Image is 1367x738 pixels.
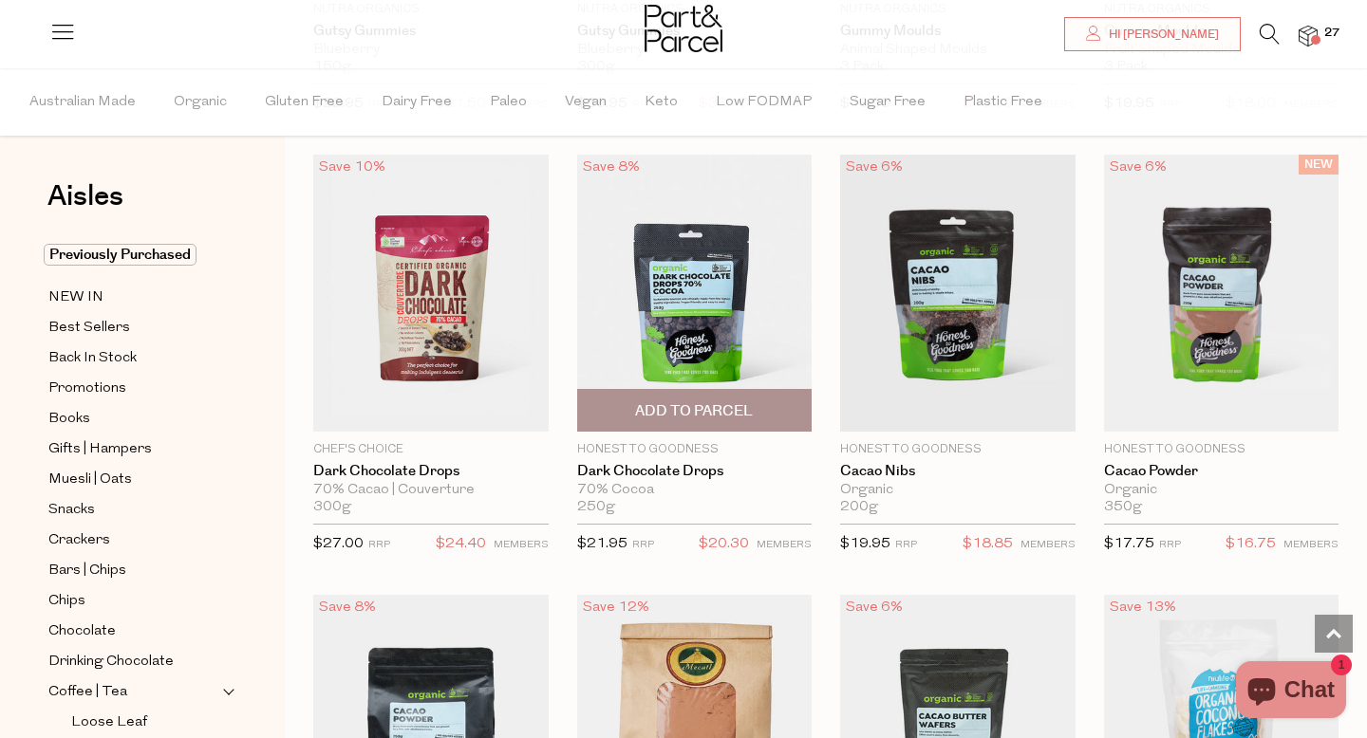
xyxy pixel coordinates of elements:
a: Books [48,407,221,431]
span: Australian Made [29,69,136,136]
a: Drinking Chocolate [48,650,221,673]
span: NEW [1299,155,1339,175]
span: Previously Purchased [44,244,197,266]
span: Loose Leaf [71,711,147,734]
span: Books [48,408,90,431]
span: Add To Parcel [635,401,753,421]
span: Keto [645,69,678,136]
a: Crackers [48,528,221,552]
span: Gifts | Hampers [48,438,152,461]
span: Chips [48,590,85,613]
span: NEW IN [48,286,103,309]
span: $21.95 [577,537,627,551]
span: 300g [313,499,351,516]
inbox-online-store-chat: Shopify online store chat [1230,661,1352,723]
span: $20.30 [699,532,749,557]
a: Hi [PERSON_NAME] [1064,17,1241,51]
a: Bars | Chips [48,559,221,582]
p: Honest to Goodness [840,441,1076,458]
div: Save 8% [577,155,646,180]
div: Save 12% [577,595,655,620]
span: Promotions [48,378,126,400]
span: Vegan [565,69,607,136]
img: Cacao Powder [1104,154,1339,431]
a: 27 [1299,26,1318,46]
a: Gifts | Hampers [48,437,221,461]
span: Chocolate [48,620,116,643]
div: Save 8% [313,595,382,620]
a: Previously Purchased [48,244,221,267]
div: 70% Cocoa [577,482,813,499]
a: Snacks [48,498,221,522]
span: $18.85 [963,532,1013,557]
span: Drinking Chocolate [48,651,174,673]
small: MEMBERS [494,540,549,550]
span: Muesli | Oats [48,469,132,491]
span: Back In Stock [48,347,137,370]
span: Sugar Free [850,69,926,136]
span: 27 [1320,25,1344,42]
a: Coffee | Tea [48,680,221,704]
a: Chips [48,589,221,613]
div: Organic [1104,482,1339,499]
a: Cacao Nibs [840,463,1076,480]
span: Crackers [48,529,110,552]
span: $27.00 [313,537,364,551]
span: Coffee | Tea [48,681,127,704]
a: Aisles [47,182,123,230]
div: Organic [840,482,1076,499]
small: MEMBERS [1283,540,1339,550]
span: Best Sellers [48,317,130,340]
button: Expand/Collapse Coffee | Tea [222,680,235,703]
a: Chocolate [48,619,221,643]
span: $19.95 [840,537,890,551]
div: Save 10% [313,155,391,180]
div: Save 6% [840,155,908,180]
p: Honest to Goodness [577,441,813,458]
small: RRP [895,540,917,550]
small: MEMBERS [1021,540,1076,550]
span: 250g [577,499,615,516]
img: Dark Chocolate Drops [577,154,813,431]
span: Paleo [490,69,527,136]
span: Hi [PERSON_NAME] [1104,27,1219,43]
a: Dark Chocolate Drops [313,463,549,480]
span: 350g [1104,499,1142,516]
a: Muesli | Oats [48,468,221,491]
img: Part&Parcel [645,5,722,52]
a: Back In Stock [48,346,221,370]
img: Cacao Nibs [840,154,1076,431]
a: Dark Chocolate Drops [577,463,813,480]
span: $16.75 [1226,532,1276,557]
span: $24.40 [436,532,486,557]
small: RRP [632,540,654,550]
span: Gluten Free [265,69,344,136]
span: Aisles [47,175,123,217]
a: NEW IN [48,286,221,309]
small: RRP [1159,540,1181,550]
a: Promotions [48,377,221,400]
div: Save 6% [840,595,908,620]
div: Save 13% [1104,595,1182,620]
span: Organic [174,69,227,136]
span: $17.75 [1104,537,1154,551]
p: Chef's Choice [313,441,549,458]
span: Plastic Free [964,69,1042,136]
span: Low FODMAP [716,69,812,136]
a: Best Sellers [48,316,221,340]
span: Snacks [48,499,95,522]
small: MEMBERS [757,540,812,550]
small: RRP [368,540,390,550]
a: Cacao Powder [1104,463,1339,480]
span: 200g [840,499,878,516]
a: Loose Leaf [71,710,221,734]
div: Save 6% [1104,155,1172,180]
p: Honest to Goodness [1104,441,1339,458]
span: Dairy Free [382,69,452,136]
img: Dark Chocolate Drops [313,154,549,431]
span: Bars | Chips [48,560,126,582]
div: 70% Cacao | Couverture [313,482,549,499]
button: Add To Parcel [577,389,813,432]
